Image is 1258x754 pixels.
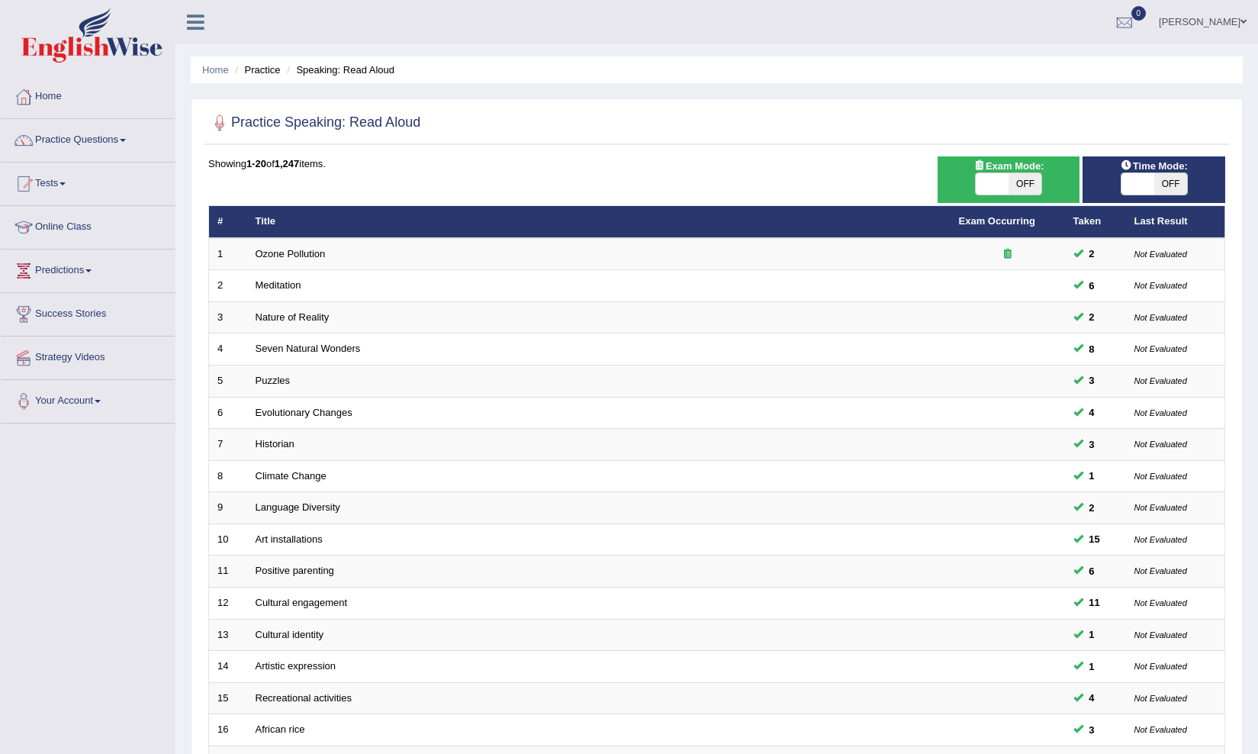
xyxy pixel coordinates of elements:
small: Not Evaluated [1134,662,1187,671]
span: You can still take this question [1083,437,1101,453]
a: Meditation [256,279,301,291]
span: Exam Mode: [967,158,1050,174]
td: 4 [209,333,247,366]
small: Not Evaluated [1134,472,1187,481]
a: Cultural engagement [256,597,348,608]
span: OFF [1009,173,1041,195]
a: Recreational activities [256,692,352,704]
a: Home [202,64,229,76]
b: 1,247 [275,158,300,169]
span: OFF [1154,173,1187,195]
td: 8 [209,460,247,492]
small: Not Evaluated [1134,535,1187,544]
small: Not Evaluated [1134,566,1187,575]
span: You can still take this question [1083,278,1101,294]
a: Your Account [1,380,175,418]
span: 0 [1131,6,1147,21]
a: Success Stories [1,293,175,331]
a: Nature of Reality [256,311,330,323]
td: 3 [209,301,247,333]
a: Climate Change [256,470,327,482]
span: Time Mode: [1115,158,1194,174]
a: Artistic expression [256,660,336,672]
small: Not Evaluated [1134,344,1187,353]
div: Show exams occurring in exams [938,156,1080,203]
a: Historian [256,438,294,449]
a: Positive parenting [256,565,334,576]
td: 9 [209,492,247,524]
li: Practice [231,63,280,77]
a: Home [1,76,175,114]
td: 5 [209,366,247,398]
td: 6 [209,397,247,429]
span: You can still take this question [1083,531,1106,547]
a: Practice Questions [1,119,175,157]
a: Evolutionary Changes [256,407,352,418]
a: Cultural identity [256,629,324,640]
td: 12 [209,587,247,619]
td: 10 [209,524,247,556]
small: Not Evaluated [1134,725,1187,734]
span: You can still take this question [1083,246,1101,262]
th: # [209,206,247,238]
span: You can still take this question [1083,594,1106,611]
a: Art installations [256,533,323,545]
td: 15 [209,682,247,714]
h2: Practice Speaking: Read Aloud [208,111,420,134]
div: Showing of items. [208,156,1225,171]
small: Not Evaluated [1134,440,1187,449]
small: Not Evaluated [1134,250,1187,259]
span: You can still take this question [1083,341,1101,357]
a: Ozone Pollution [256,248,326,259]
a: Exam Occurring [959,215,1035,227]
td: 7 [209,429,247,461]
a: Predictions [1,250,175,288]
span: You can still take this question [1083,372,1101,388]
small: Not Evaluated [1134,408,1187,417]
span: You can still take this question [1083,468,1101,484]
small: Not Evaluated [1134,598,1187,607]
b: 1-20 [246,158,266,169]
th: Title [247,206,951,238]
small: Not Evaluated [1134,630,1187,640]
span: You can still take this question [1083,563,1101,579]
td: 13 [209,619,247,651]
a: Online Class [1,206,175,244]
small: Not Evaluated [1134,313,1187,322]
td: 11 [209,556,247,588]
div: Exam occurring question [959,247,1057,262]
small: Not Evaluated [1134,694,1187,703]
a: Puzzles [256,375,291,386]
a: Strategy Videos [1,337,175,375]
td: 16 [209,714,247,746]
td: 14 [209,651,247,683]
li: Speaking: Read Aloud [283,63,394,77]
span: You can still take this question [1083,309,1101,325]
span: You can still take this question [1083,690,1101,706]
span: You can still take this question [1083,404,1101,420]
small: Not Evaluated [1134,281,1187,290]
th: Last Result [1126,206,1225,238]
a: Seven Natural Wonders [256,343,361,354]
a: Tests [1,163,175,201]
th: Taken [1065,206,1126,238]
span: You can still take this question [1083,722,1101,738]
small: Not Evaluated [1134,376,1187,385]
span: You can still take this question [1083,627,1101,643]
span: You can still take this question [1083,500,1101,516]
td: 1 [209,238,247,270]
td: 2 [209,270,247,302]
a: African rice [256,723,305,735]
a: Language Diversity [256,501,340,513]
small: Not Evaluated [1134,503,1187,512]
span: You can still take this question [1083,659,1101,675]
